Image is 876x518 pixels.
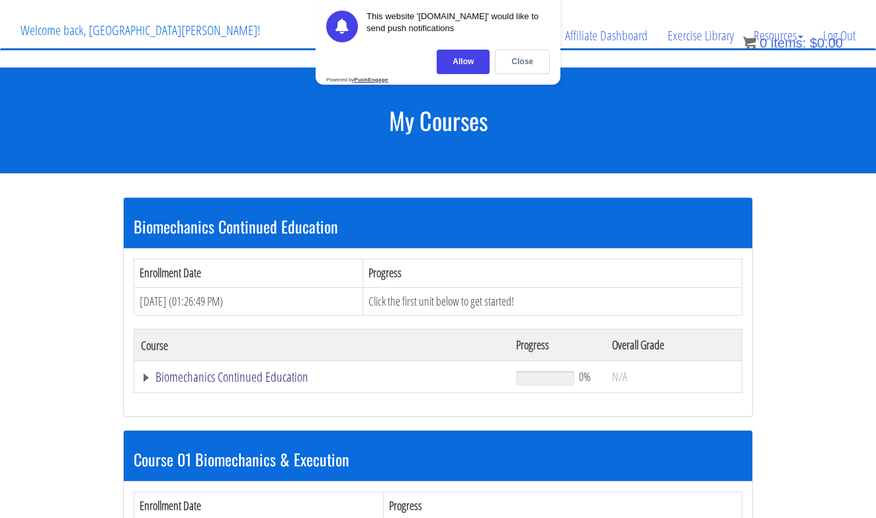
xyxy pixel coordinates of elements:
a: Biomechanics Continued Education [141,370,503,384]
a: 0 items: $0.00 [743,36,843,50]
h3: Biomechanics Continued Education [134,218,742,235]
strong: PushEngage [354,77,388,83]
td: [DATE] (01:26:49 PM) [134,287,363,316]
h3: Course 01 Biomechanics & Execution [134,451,742,468]
span: 0% [579,369,591,384]
div: This website '[DOMAIN_NAME]' would like to send push notifications [367,11,550,42]
th: Overall Grade [605,329,742,361]
th: Progress [363,259,742,287]
span: $ [810,36,817,50]
span: 0 [760,36,767,50]
a: Resources [744,4,813,67]
td: N/A [605,361,742,393]
a: Exercise Library [658,4,744,67]
div: Allow [437,50,490,74]
th: Course [134,329,509,361]
th: Progress [509,329,605,361]
th: Enrollment Date [134,259,363,287]
a: Log Out [813,4,865,67]
a: Affiliate Dashboard [555,4,658,67]
img: icon11.png [743,36,756,50]
div: Powered by [326,77,388,83]
div: Close [495,50,550,74]
td: Click the first unit below to get started! [363,287,742,316]
span: items: [771,36,806,50]
bdi: 0.00 [810,36,843,50]
p: Welcome back, [GEOGRAPHIC_DATA][PERSON_NAME]! [11,4,270,57]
